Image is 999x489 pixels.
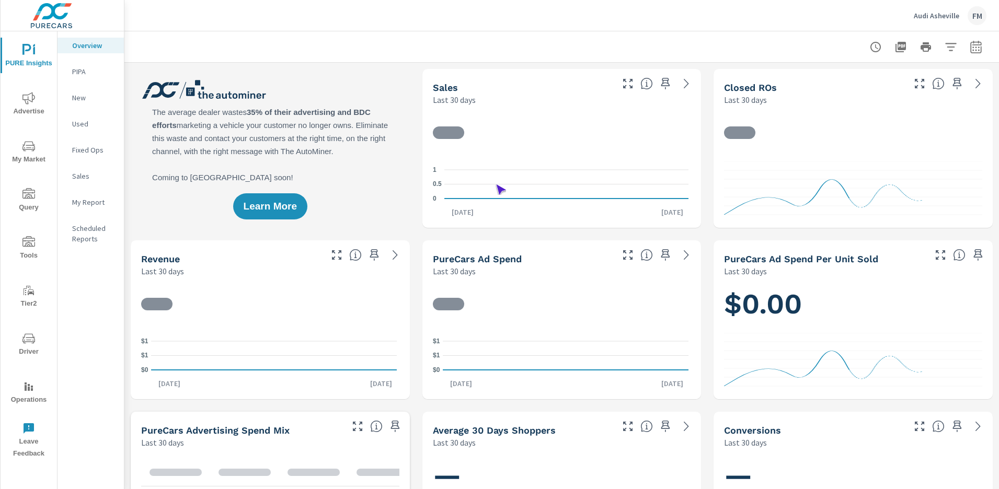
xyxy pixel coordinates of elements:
[970,418,986,435] a: See more details in report
[932,247,949,263] button: Make Fullscreen
[724,253,878,264] h5: PureCars Ad Spend Per Unit Sold
[141,366,148,374] text: $0
[433,366,440,374] text: $0
[915,37,936,57] button: Print Report
[244,202,297,211] span: Learn More
[433,94,476,106] p: Last 30 days
[619,418,636,435] button: Make Fullscreen
[366,247,383,263] span: Save this to your personalized report
[970,247,986,263] span: Save this to your personalized report
[4,332,54,358] span: Driver
[4,44,54,69] span: PURE Insights
[72,66,116,77] p: PIPA
[58,38,124,53] div: Overview
[914,11,959,20] p: Audi Asheville
[328,247,345,263] button: Make Fullscreen
[911,75,928,92] button: Make Fullscreen
[443,378,479,389] p: [DATE]
[72,223,116,244] p: Scheduled Reports
[233,193,307,219] button: Learn More
[141,436,184,449] p: Last 30 days
[58,194,124,210] div: My Report
[433,82,458,93] h5: Sales
[433,425,556,436] h5: Average 30 Days Shoppers
[640,249,653,261] span: Total cost of media for all PureCars channels for the selected dealership group over the selected...
[433,352,440,359] text: $1
[58,90,124,106] div: New
[58,220,124,247] div: Scheduled Reports
[72,119,116,129] p: Used
[932,77,945,90] span: Number of Repair Orders Closed by the selected dealership group over the selected time range. [So...
[678,75,695,92] a: See more details in report
[657,247,674,263] span: Save this to your personalized report
[433,195,437,202] text: 0
[953,249,966,261] span: Average cost of advertising per each vehicle sold at the dealer over the selected date range. The...
[932,420,945,433] span: The number of dealer-specified goals completed by a visitor. [Source: This data is provided by th...
[911,418,928,435] button: Make Fullscreen
[433,337,440,345] text: $1
[141,352,148,359] text: $1
[141,265,184,277] p: Last 30 days
[72,92,116,103] p: New
[949,75,966,92] span: Save this to your personalized report
[1,31,57,464] div: nav menu
[387,418,404,435] span: Save this to your personalized report
[387,247,404,263] a: See more details in report
[966,37,986,57] button: Select Date Range
[370,420,383,433] span: This table looks at how you compare to the amount of budget you spend per channel as opposed to y...
[968,6,986,25] div: FM
[890,37,911,57] button: "Export Report to PDF"
[640,420,653,433] span: A rolling 30 day total of daily Shoppers on the dealership website, averaged over the selected da...
[654,378,691,389] p: [DATE]
[724,94,767,106] p: Last 30 days
[4,236,54,262] span: Tools
[724,286,982,322] h1: $0.00
[151,378,188,389] p: [DATE]
[141,253,180,264] h5: Revenue
[141,337,148,345] text: $1
[58,116,124,132] div: Used
[678,247,695,263] a: See more details in report
[58,64,124,79] div: PIPA
[72,145,116,155] p: Fixed Ops
[640,77,653,90] span: Number of vehicles sold by the dealership over the selected date range. [Source: This data is sou...
[72,40,116,51] p: Overview
[657,75,674,92] span: Save this to your personalized report
[949,418,966,435] span: Save this to your personalized report
[940,37,961,57] button: Apply Filters
[433,265,476,277] p: Last 30 days
[58,168,124,184] div: Sales
[433,181,442,188] text: 0.5
[72,197,116,207] p: My Report
[4,92,54,118] span: Advertise
[619,75,636,92] button: Make Fullscreen
[4,380,54,406] span: Operations
[724,265,767,277] p: Last 30 days
[619,247,636,263] button: Make Fullscreen
[349,249,362,261] span: Total sales revenue over the selected date range. [Source: This data is sourced from the dealer’s...
[349,418,366,435] button: Make Fullscreen
[433,166,437,173] text: 1
[654,207,691,217] p: [DATE]
[970,75,986,92] a: See more details in report
[657,418,674,435] span: Save this to your personalized report
[72,171,116,181] p: Sales
[4,140,54,166] span: My Market
[724,82,777,93] h5: Closed ROs
[141,425,290,436] h5: PureCars Advertising Spend Mix
[678,418,695,435] a: See more details in report
[433,253,522,264] h5: PureCars Ad Spend
[58,142,124,158] div: Fixed Ops
[444,207,481,217] p: [DATE]
[433,436,476,449] p: Last 30 days
[4,284,54,310] span: Tier2
[4,422,54,460] span: Leave Feedback
[724,436,767,449] p: Last 30 days
[4,188,54,214] span: Query
[724,425,781,436] h5: Conversions
[363,378,399,389] p: [DATE]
